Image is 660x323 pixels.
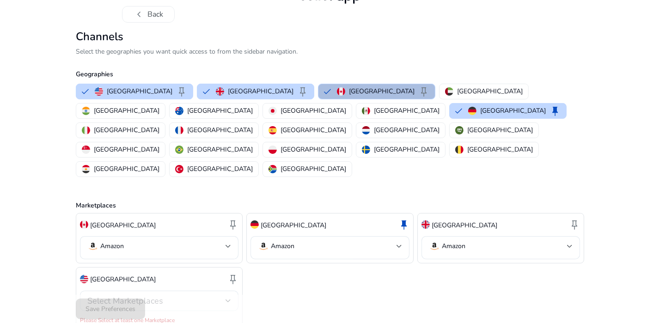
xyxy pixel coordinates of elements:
span: keep [227,274,238,285]
span: keep [176,86,187,97]
img: us.svg [80,275,88,283]
img: amazon.svg [87,241,98,252]
p: Amazon [442,242,465,250]
p: [GEOGRAPHIC_DATA] [90,220,156,230]
img: za.svg [269,165,277,173]
span: keep [227,219,238,230]
p: [GEOGRAPHIC_DATA] [457,86,523,96]
p: [GEOGRAPHIC_DATA] [94,125,159,135]
p: [GEOGRAPHIC_DATA] [187,125,253,135]
p: [GEOGRAPHIC_DATA] [90,274,156,284]
p: Amazon [271,242,294,250]
img: sa.svg [455,126,464,134]
img: tr.svg [175,165,183,173]
span: keep [297,86,308,97]
img: sg.svg [82,146,90,154]
p: [GEOGRAPHIC_DATA] [94,164,159,174]
img: nl.svg [362,126,370,134]
img: au.svg [175,107,183,115]
h2: Channels [76,30,584,43]
p: [GEOGRAPHIC_DATA] [432,220,497,230]
p: [GEOGRAPHIC_DATA] [281,145,346,154]
img: amazon.svg [429,241,440,252]
img: it.svg [82,126,90,134]
img: uk.svg [216,87,224,96]
span: keep [569,219,580,230]
img: us.svg [95,87,103,96]
p: [GEOGRAPHIC_DATA] [94,145,159,154]
p: [GEOGRAPHIC_DATA] [187,106,253,116]
img: ca.svg [337,87,345,96]
p: [GEOGRAPHIC_DATA] [374,106,440,116]
img: de.svg [468,107,477,115]
p: [GEOGRAPHIC_DATA] [187,145,253,154]
p: [GEOGRAPHIC_DATA] [374,145,440,154]
img: jp.svg [269,107,277,115]
img: uk.svg [422,220,430,229]
p: Select the geographies you want quick access to from the sidebar navigation. [76,47,584,56]
button: chevron_leftBack [122,6,175,23]
p: [GEOGRAPHIC_DATA] [187,164,253,174]
p: [GEOGRAPHIC_DATA] [349,86,415,96]
p: [GEOGRAPHIC_DATA] [261,220,326,230]
img: pl.svg [269,146,277,154]
p: [GEOGRAPHIC_DATA] [374,125,440,135]
p: [GEOGRAPHIC_DATA] [281,106,346,116]
img: amazon.svg [258,241,269,252]
img: ae.svg [445,87,453,96]
span: keep [398,219,409,230]
p: Geographies [76,69,584,79]
span: keep [418,86,429,97]
img: eg.svg [82,165,90,173]
span: chevron_left [134,9,145,20]
p: [GEOGRAPHIC_DATA] [467,125,533,135]
p: [GEOGRAPHIC_DATA] [480,106,546,116]
img: se.svg [362,146,370,154]
img: es.svg [269,126,277,134]
img: in.svg [82,107,90,115]
img: fr.svg [175,126,183,134]
span: keep [550,105,561,116]
img: de.svg [251,220,259,229]
p: [GEOGRAPHIC_DATA] [107,86,172,96]
p: [GEOGRAPHIC_DATA] [94,106,159,116]
p: Marketplaces [76,201,584,210]
p: [GEOGRAPHIC_DATA] [281,125,346,135]
img: ca.svg [80,220,88,229]
p: [GEOGRAPHIC_DATA] [228,86,293,96]
p: Amazon [100,242,124,250]
img: be.svg [455,146,464,154]
p: [GEOGRAPHIC_DATA] [281,164,346,174]
img: mx.svg [362,107,370,115]
p: [GEOGRAPHIC_DATA] [467,145,533,154]
img: br.svg [175,146,183,154]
